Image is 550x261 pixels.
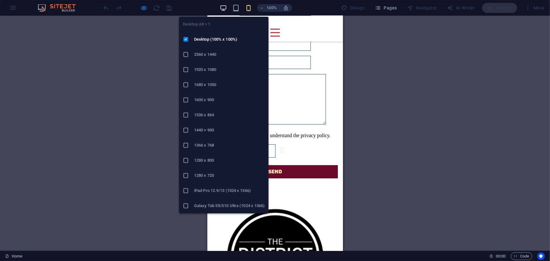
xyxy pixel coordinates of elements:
button: Code [511,252,532,260]
input: Email [32,40,103,53]
h6: 2560 x 1440 [194,51,265,58]
a: Unreadable? Load new [73,131,76,138]
input: Phone [32,22,103,35]
h6: iPad Pro 12.9/13 (1024 x 1366) [194,187,265,194]
span: 00 00 [496,252,506,260]
h6: 1600 x 900 [194,96,265,104]
h6: 1440 × 900 [194,126,265,134]
a: Click to cancel selection. Double-click to open Pages [5,252,22,260]
span: Pages [375,5,397,11]
input: Captcha [37,129,68,142]
img: Captcha [5,130,37,140]
h6: Galaxy Tab S9/S10 Ultra (1024 x 1366) [194,202,265,210]
i: On resize automatically adjust zoom level to fit chosen device. [283,5,289,11]
button: Usercentrics [537,252,545,260]
h6: 1536 x 864 [194,111,265,119]
h6: 1366 x 768 [194,142,265,149]
span: : [500,254,501,258]
button: Pages [372,3,399,13]
h6: 1280 x 720 [194,172,265,179]
h6: 1280 x 800 [194,157,265,164]
h6: 100% [267,4,277,12]
img: Editor Logo [36,4,84,12]
h6: 1680 x 1050 [194,81,265,89]
button: Send [5,149,130,163]
span: Code [514,252,530,260]
button: 100% [257,4,280,12]
h6: 1920 x 1080 [194,66,265,73]
a: I have read and understand the privacy policy. [30,117,123,122]
h6: Desktop (100% x 100%) [194,36,265,43]
h6: Session time [489,252,506,260]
